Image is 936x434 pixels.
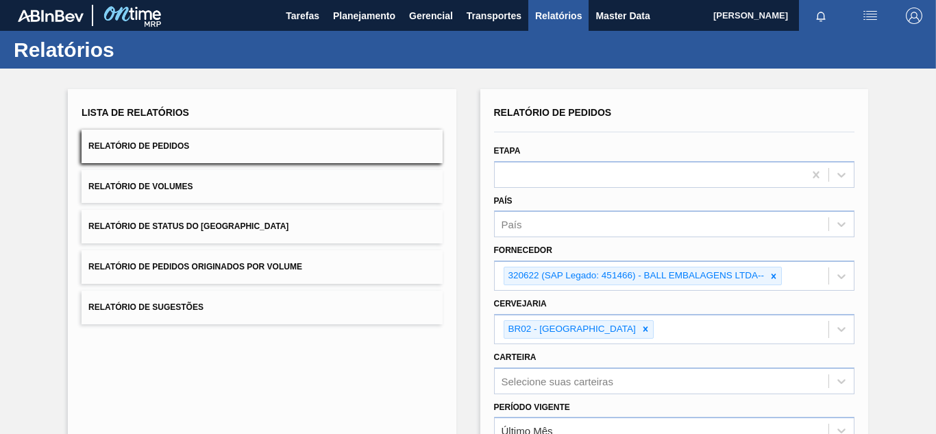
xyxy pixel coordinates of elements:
[504,267,766,285] div: 320622 (SAP Legado: 451466) - BALL EMBALAGENS LTDA--
[82,170,442,204] button: Relatório de Volumes
[595,8,650,24] span: Master Data
[494,107,612,118] span: Relatório de Pedidos
[494,402,570,412] label: Período Vigente
[799,6,843,25] button: Notificações
[88,221,288,231] span: Relatório de Status do [GEOGRAPHIC_DATA]
[504,321,638,338] div: BR02 - [GEOGRAPHIC_DATA]
[14,42,257,58] h1: Relatórios
[494,245,552,255] label: Fornecedor
[502,375,613,387] div: Selecione suas carteiras
[494,196,513,206] label: País
[502,219,522,230] div: País
[862,8,878,24] img: userActions
[82,130,442,163] button: Relatório de Pedidos
[494,352,537,362] label: Carteira
[906,8,922,24] img: Logout
[494,299,547,309] label: Cervejaria
[494,146,521,156] label: Etapa
[88,262,302,272] span: Relatório de Pedidos Originados por Volume
[82,107,189,118] span: Lista de Relatórios
[18,10,84,22] img: TNhmsLtSVTkK8tSr43FrP2fwEKptu5GPRR3wAAAABJRU5ErkJggg==
[88,141,189,151] span: Relatório de Pedidos
[88,302,204,312] span: Relatório de Sugestões
[82,291,442,324] button: Relatório de Sugestões
[82,250,442,284] button: Relatório de Pedidos Originados por Volume
[82,210,442,243] button: Relatório de Status do [GEOGRAPHIC_DATA]
[88,182,193,191] span: Relatório de Volumes
[535,8,582,24] span: Relatórios
[409,8,453,24] span: Gerencial
[333,8,395,24] span: Planejamento
[286,8,319,24] span: Tarefas
[467,8,521,24] span: Transportes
